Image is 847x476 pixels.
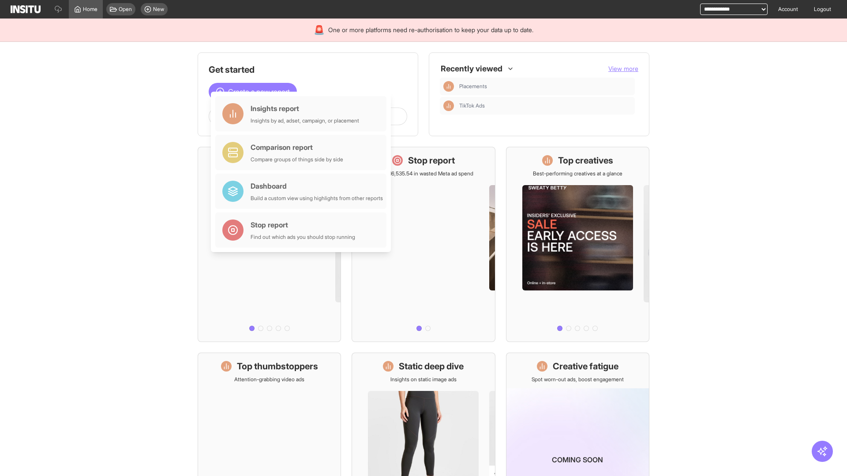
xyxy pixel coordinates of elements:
[251,103,359,114] div: Insights report
[459,102,485,109] span: TikTok Ads
[459,83,487,90] span: Placements
[251,181,383,191] div: Dashboard
[251,156,343,163] div: Compare groups of things side by side
[234,376,304,383] p: Attention-grabbing video ads
[209,63,407,76] h1: Get started
[443,81,454,92] div: Insights
[608,64,638,73] button: View more
[209,83,297,100] button: Create a new report
[533,170,622,177] p: Best-performing creatives at a glance
[198,147,341,342] a: What's live nowSee all active ads instantly
[459,102,631,109] span: TikTok Ads
[443,100,454,111] div: Insights
[390,376,457,383] p: Insights on static image ads
[399,360,464,372] h1: Static deep dive
[506,147,649,342] a: Top creativesBest-performing creatives at a glance
[352,147,495,342] a: Stop reportSave £16,535.54 in wasted Meta ad spend
[374,170,473,177] p: Save £16,535.54 in wasted Meta ad spend
[459,83,631,90] span: Placements
[251,195,383,202] div: Build a custom view using highlights from other reports
[11,5,41,13] img: Logo
[237,360,318,372] h1: Top thumbstoppers
[314,24,325,36] div: 🚨
[153,6,164,13] span: New
[558,154,613,167] h1: Top creatives
[251,117,359,124] div: Insights by ad, adset, campaign, or placement
[83,6,97,13] span: Home
[228,86,290,97] span: Create a new report
[251,142,343,152] div: Comparison report
[251,234,355,241] div: Find out which ads you should stop running
[119,6,132,13] span: Open
[251,219,355,230] div: Stop report
[408,154,455,167] h1: Stop report
[328,26,533,34] span: One or more platforms need re-authorisation to keep your data up to date.
[608,65,638,72] span: View more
